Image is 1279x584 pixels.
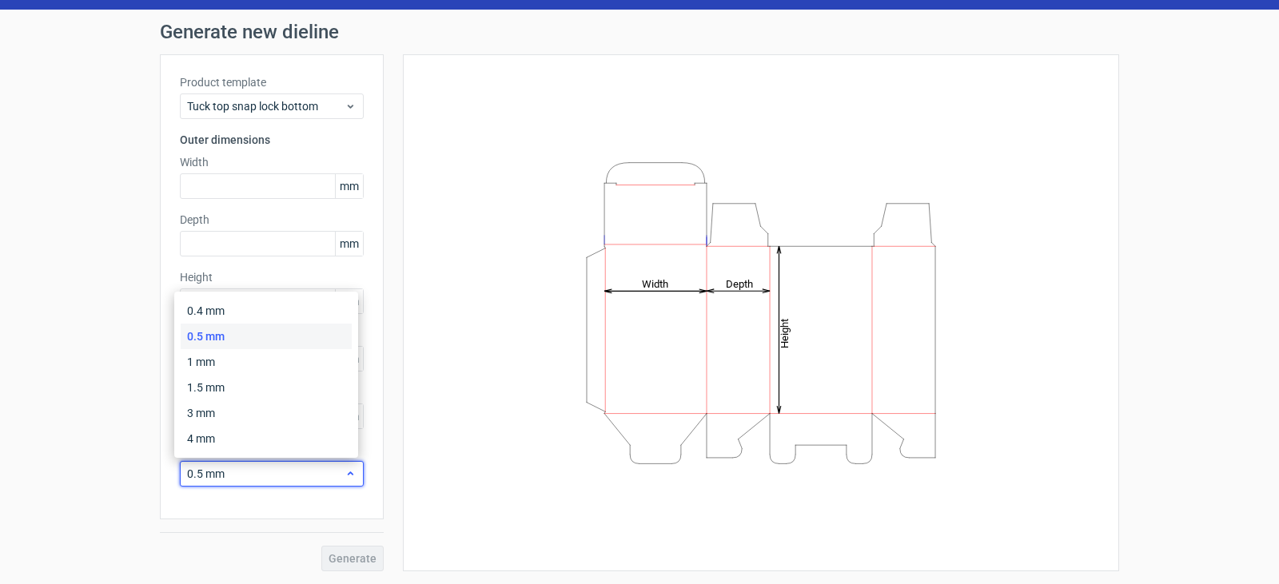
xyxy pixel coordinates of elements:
[181,375,352,400] div: 1.5 mm
[180,74,364,90] label: Product template
[779,318,791,348] tspan: Height
[180,212,364,228] label: Depth
[181,298,352,324] div: 0.4 mm
[187,98,345,114] span: Tuck top snap lock bottom
[187,466,345,482] span: 0.5 mm
[180,132,364,148] h3: Outer dimensions
[726,277,753,289] tspan: Depth
[335,174,363,198] span: mm
[180,269,364,285] label: Height
[181,426,352,451] div: 4 mm
[335,232,363,256] span: mm
[181,324,352,349] div: 0.5 mm
[160,22,1119,42] h1: Generate new dieline
[642,277,668,289] tspan: Width
[335,289,363,313] span: mm
[181,349,352,375] div: 1 mm
[180,154,364,170] label: Width
[181,400,352,426] div: 3 mm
